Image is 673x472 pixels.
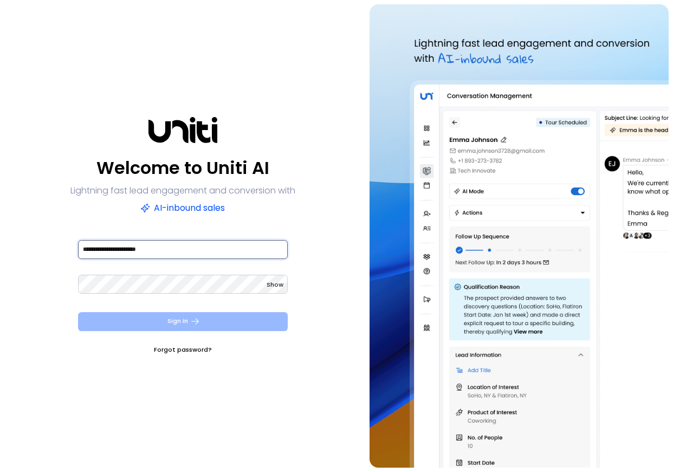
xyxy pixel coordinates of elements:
[70,183,295,198] p: Lightning fast lead engagement and conversion with
[267,280,283,289] span: Show
[154,344,212,355] a: Forgot password?
[140,201,224,216] p: AI-inbound sales
[267,279,283,290] button: Show
[96,155,269,181] p: Welcome to Uniti AI
[370,4,669,468] img: auth-hero.png
[78,312,288,331] button: Sign In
